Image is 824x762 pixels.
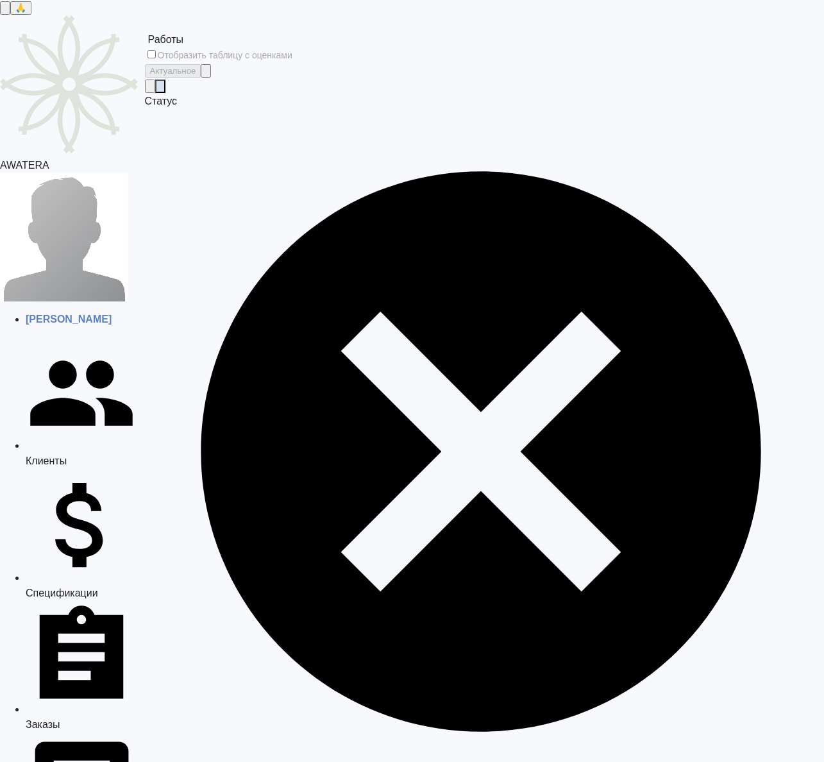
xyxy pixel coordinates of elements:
input: Отобразить таблицу с оценками [147,50,156,58]
span: 🙏 [15,3,26,13]
span: Настроить таблицу [145,80,155,91]
div: Заказы [26,717,138,732]
button: 🙏 [10,1,31,15]
span: Работы [145,34,184,45]
span: Актуальное [150,66,196,76]
span: Посмотреть информацию [155,80,168,91]
button: Актуальное [145,64,201,78]
div: Клиенты [26,453,138,469]
div: Спецификации [26,586,138,601]
div: split button [145,63,818,78]
div: [PERSON_NAME] [26,312,138,327]
span: Отобразить таблицу с оценками [158,50,292,60]
p: Статус [145,94,178,109]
